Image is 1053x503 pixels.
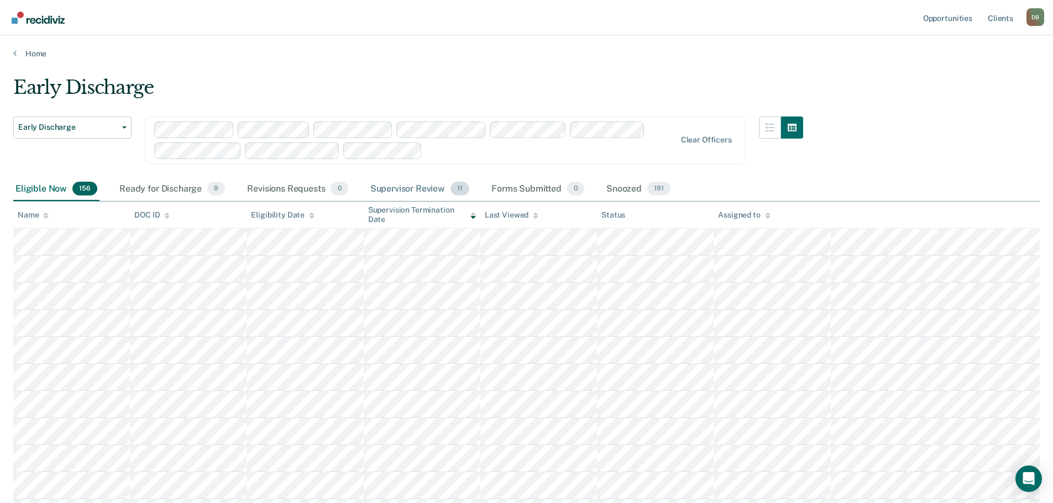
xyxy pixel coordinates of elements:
div: Status [601,210,625,220]
div: Last Viewed [485,210,538,220]
span: 9 [207,182,225,196]
div: Snoozed191 [604,177,673,202]
div: Early Discharge [13,76,803,108]
span: 191 [647,182,670,196]
div: Revisions Requests0 [245,177,350,202]
button: Early Discharge [13,117,132,139]
span: 156 [72,182,97,196]
div: Supervisor Review11 [368,177,472,202]
div: Ready for Discharge9 [117,177,227,202]
img: Recidiviz [12,12,65,24]
button: Profile dropdown button [1026,8,1044,26]
span: 11 [450,182,469,196]
div: DOC ID [134,210,170,220]
div: Clear officers [681,135,732,145]
div: D B [1026,8,1044,26]
a: Home [13,49,1040,59]
span: Early Discharge [18,123,118,132]
div: Name [18,210,49,220]
div: Eligible Now156 [13,177,99,202]
span: 0 [331,182,348,196]
div: Supervision Termination Date [368,205,476,224]
div: Assigned to [718,210,770,220]
span: 0 [567,182,584,196]
div: Open Intercom Messenger [1015,465,1042,492]
div: Eligibility Date [251,210,315,220]
div: Forms Submitted0 [489,177,586,202]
